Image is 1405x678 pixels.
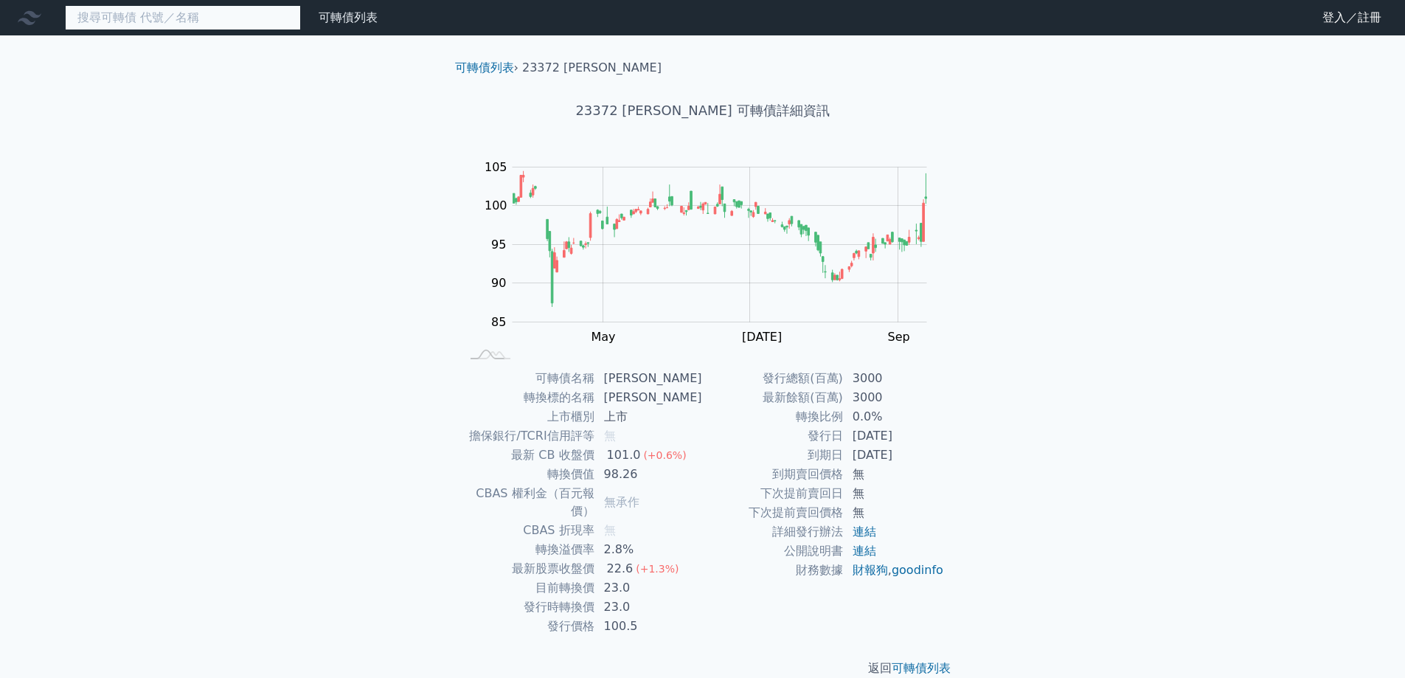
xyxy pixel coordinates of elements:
[703,561,844,580] td: 財務數據
[461,598,595,617] td: 發行時轉換價
[443,100,962,121] h1: 23372 [PERSON_NAME] 可轉債詳細資訊
[604,429,616,443] span: 無
[461,484,595,521] td: CBAS 權利金（百元報價）
[461,426,595,446] td: 擔保銀行/TCRI信用評等
[703,542,844,561] td: 公開說明書
[461,617,595,636] td: 發行價格
[595,617,703,636] td: 100.5
[595,369,703,388] td: [PERSON_NAME]
[1311,6,1393,30] a: 登入／註冊
[491,315,506,329] tspan: 85
[703,426,844,446] td: 發行日
[703,446,844,465] td: 到期日
[319,10,378,24] a: 可轉債列表
[636,563,679,575] span: (+1.3%)
[595,465,703,484] td: 98.26
[844,503,945,522] td: 無
[844,407,945,426] td: 0.0%
[461,446,595,465] td: 最新 CB 收盤價
[461,578,595,598] td: 目前轉換價
[604,523,616,537] span: 無
[595,598,703,617] td: 23.0
[742,330,782,344] tspan: [DATE]
[65,5,301,30] input: 搜尋可轉債 代號／名稱
[461,521,595,540] td: CBAS 折現率
[604,446,644,464] div: 101.0
[703,522,844,542] td: 詳細發行辦法
[703,388,844,407] td: 最新餘額(百萬)
[522,59,662,77] li: 23372 [PERSON_NAME]
[703,369,844,388] td: 發行總額(百萬)
[455,60,514,75] a: 可轉債列表
[461,407,595,426] td: 上市櫃別
[703,407,844,426] td: 轉換比例
[703,465,844,484] td: 到期賣回價格
[892,563,943,577] a: goodinfo
[643,449,686,461] span: (+0.6%)
[595,388,703,407] td: [PERSON_NAME]
[491,276,506,290] tspan: 90
[844,484,945,503] td: 無
[595,407,703,426] td: 上市
[461,388,595,407] td: 轉換標的名稱
[1331,607,1405,678] iframe: Chat Widget
[491,238,506,252] tspan: 95
[485,160,507,174] tspan: 105
[591,330,615,344] tspan: May
[703,503,844,522] td: 下次提前賣回價格
[455,59,518,77] li: ›
[461,559,595,578] td: 最新股票收盤價
[461,540,595,559] td: 轉換溢價率
[1331,607,1405,678] div: 聊天小工具
[477,160,949,344] g: Chart
[595,540,703,559] td: 2.8%
[595,578,703,598] td: 23.0
[844,446,945,465] td: [DATE]
[844,369,945,388] td: 3000
[485,198,507,212] tspan: 100
[844,426,945,446] td: [DATE]
[604,495,639,509] span: 無承作
[604,560,636,578] div: 22.6
[853,544,876,558] a: 連結
[844,561,945,580] td: ,
[844,465,945,484] td: 無
[461,465,595,484] td: 轉換價值
[703,484,844,503] td: 下次提前賣回日
[461,369,595,388] td: 可轉債名稱
[892,661,951,675] a: 可轉債列表
[853,563,888,577] a: 財報狗
[443,660,962,677] p: 返回
[853,525,876,539] a: 連結
[844,388,945,407] td: 3000
[888,330,910,344] tspan: Sep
